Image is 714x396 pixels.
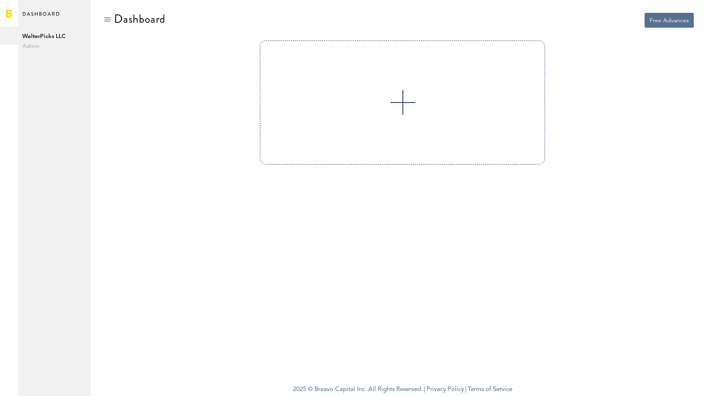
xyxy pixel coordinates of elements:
iframe: Opens a widget where you can find more information [650,371,706,392]
button: Free Advances [645,13,694,28]
span: 2025 © Braavo Capital Inc. All Rights Reserved. [293,384,423,396]
span: WalterPicks LLC [22,31,87,41]
span: Admin [22,41,87,51]
a: Privacy Policy [426,386,464,393]
span: Dashboard [22,9,60,26]
a: Terms of Service [468,386,512,393]
div: Dashboard [114,12,165,26]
